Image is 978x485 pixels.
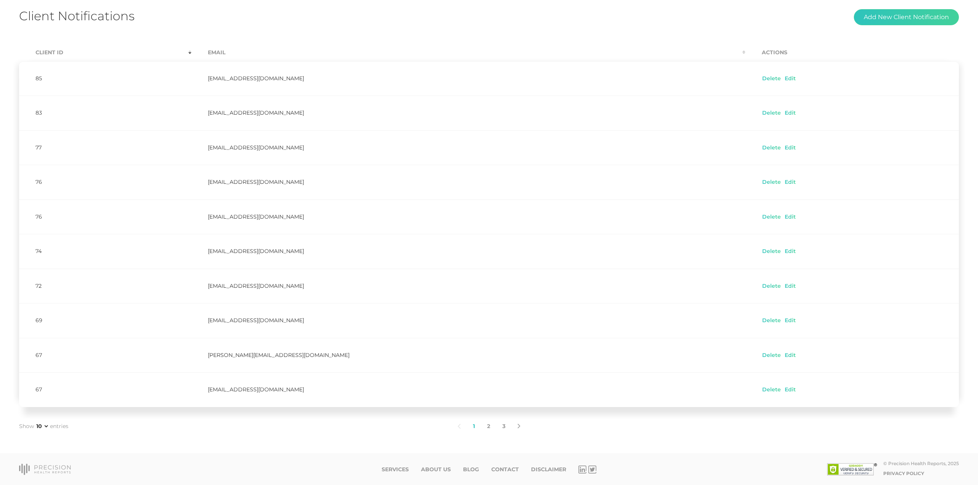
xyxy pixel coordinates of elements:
[463,466,479,473] a: Blog
[883,470,924,476] a: Privacy Policy
[854,9,959,25] button: Add New Client Notification
[191,234,746,269] td: [EMAIL_ADDRESS][DOMAIN_NAME]
[19,269,191,303] td: 72
[19,61,191,96] td: 85
[19,234,191,269] td: 74
[19,96,191,130] td: 83
[19,200,191,234] td: 76
[496,418,512,435] a: 3
[491,466,519,473] a: Contact
[191,372,746,407] td: [EMAIL_ADDRESS][DOMAIN_NAME]
[762,178,781,186] a: Delete
[762,75,781,83] a: Delete
[762,213,781,221] a: Delete
[19,303,191,338] td: 69
[784,352,796,359] a: Edit
[19,422,68,430] label: Show entries
[35,422,49,430] select: Showentries
[762,109,781,117] a: Delete
[421,466,451,473] a: About Us
[19,44,191,61] th: Client Id : activate to sort column ascending
[784,317,796,324] a: Edit
[191,44,746,61] th: Email : activate to sort column ascending
[762,317,781,324] a: Delete
[19,338,191,373] td: 67
[191,130,746,165] td: [EMAIL_ADDRESS][DOMAIN_NAME]
[191,61,746,96] td: [EMAIL_ADDRESS][DOMAIN_NAME]
[191,303,746,338] td: [EMAIL_ADDRESS][DOMAIN_NAME]
[191,269,746,303] td: [EMAIL_ADDRESS][DOMAIN_NAME]
[784,282,796,290] a: Edit
[784,75,796,83] a: Edit
[762,352,781,359] a: Delete
[191,165,746,200] td: [EMAIL_ADDRESS][DOMAIN_NAME]
[481,418,496,435] a: 2
[762,386,781,394] a: Delete
[19,130,191,165] td: 77
[784,248,796,255] a: Edit
[784,213,796,221] a: Edit
[531,466,566,473] a: Disclaimer
[762,144,781,152] a: Delete
[382,466,409,473] a: Services
[19,8,134,23] h1: Client Notifications
[19,165,191,200] td: 76
[762,282,781,290] a: Delete
[191,338,746,373] td: [PERSON_NAME][EMAIL_ADDRESS][DOMAIN_NAME]
[784,178,796,186] a: Edit
[19,372,191,407] td: 67
[784,144,796,152] a: Edit
[762,248,781,255] a: Delete
[784,386,796,394] a: Edit
[191,200,746,234] td: [EMAIL_ADDRESS][DOMAIN_NAME]
[191,96,746,130] td: [EMAIL_ADDRESS][DOMAIN_NAME]
[745,44,959,61] th: Actions
[883,461,959,466] div: © Precision Health Reports, 2025
[784,109,796,117] a: Edit
[827,463,877,475] img: SSL site seal - click to verify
